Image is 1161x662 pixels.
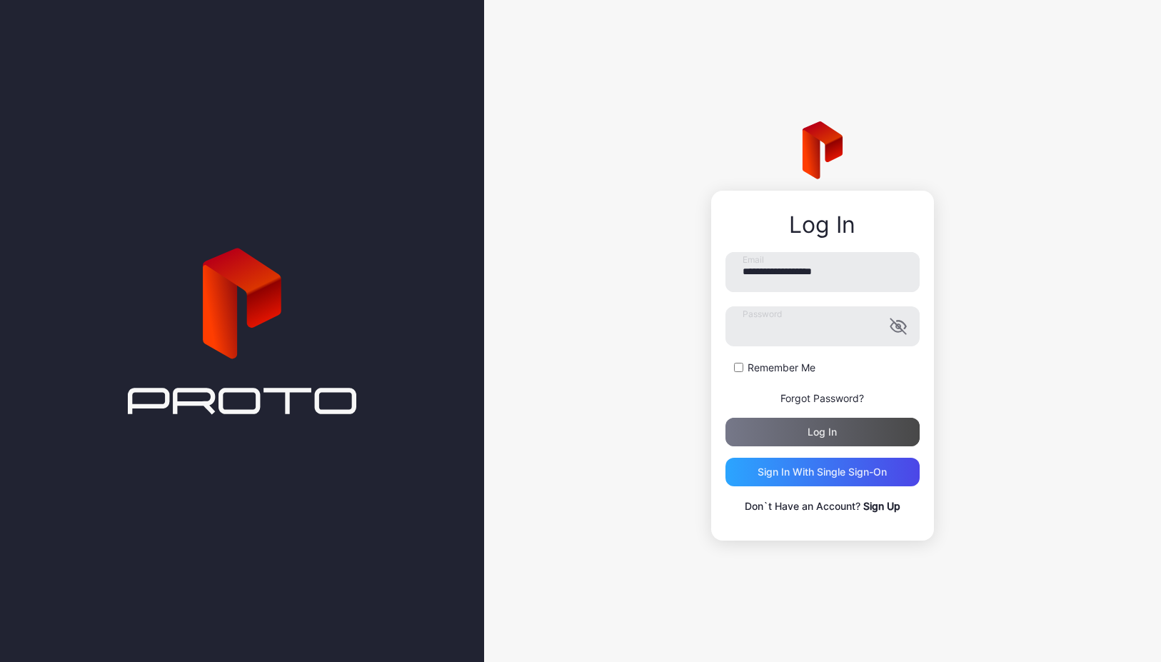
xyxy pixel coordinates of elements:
label: Remember Me [748,361,815,375]
input: Password [725,306,920,346]
div: Log in [808,426,837,438]
div: Log In [725,212,920,238]
p: Don`t Have an Account? [725,498,920,515]
a: Sign Up [863,500,900,512]
div: Sign in With Single Sign-On [758,466,887,478]
a: Forgot Password? [780,392,864,404]
button: Log in [725,418,920,446]
input: Email [725,252,920,292]
button: Password [890,318,907,335]
button: Sign in With Single Sign-On [725,458,920,486]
